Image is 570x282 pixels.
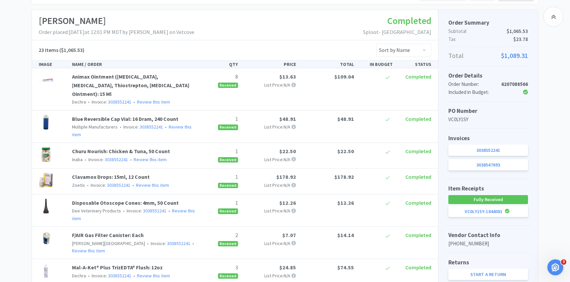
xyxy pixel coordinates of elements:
span: $22.50 [279,148,296,154]
a: Review this item [72,208,195,221]
span: Dechra [72,99,86,105]
p: 2 [205,231,238,240]
span: Completed [387,15,431,27]
span: Received [218,157,238,162]
div: Order Number: [448,80,501,88]
span: • [87,273,91,279]
img: 29fd6547ba0e439abb36688a41b9cb6d_81647.jpeg [39,263,53,278]
div: STATUS [395,61,434,68]
p: 1 [205,199,238,207]
a: Start a Return [448,269,528,280]
p: 8 [205,73,238,81]
a: Review this item [72,248,105,254]
p: 1 [205,173,238,181]
span: Completed [405,173,431,180]
a: Received [218,82,238,88]
p: List Price: N/A [243,156,296,163]
span: $48.91 [337,116,354,122]
span: • [132,273,136,279]
span: Dechra [72,273,86,279]
h5: ($1,065.53) [39,46,84,55]
span: • [122,208,126,214]
a: 3038552241 [140,124,163,130]
p: Sploot- [GEOGRAPHIC_DATA] [363,28,431,37]
span: $178.92 [276,173,296,180]
span: $24.85 [279,264,296,271]
span: $12.26 [337,199,354,206]
p: Subtotal [448,27,528,35]
h5: Order Summary [448,18,528,27]
span: • [87,99,91,105]
a: Review this item [136,182,169,188]
span: • [86,182,90,188]
span: Invoice: [145,240,190,246]
a: Received [218,182,238,188]
span: Dee Veterinary Products [72,208,121,214]
span: $109.04 [334,73,354,80]
a: Received [218,156,238,162]
span: Completed [405,199,431,206]
a: F/AIR Gas Filter Canister: Each [72,232,144,238]
span: Invoice: [118,124,163,130]
span: Received [218,183,238,188]
img: e2323f478f974900927c648eb1e68c69_67574.jpeg [39,73,53,87]
span: • [146,240,150,246]
a: VC0LY1SY-1844081 [448,206,528,217]
div: NAME / ORDER [69,61,202,68]
p: 1 [205,147,238,156]
span: Invoice: [83,156,128,162]
a: Disposable Otoscope Cones: 4mm, 50 Count [72,199,179,206]
span: $1,065.53 [507,27,528,35]
h5: PO Number [448,107,528,116]
img: 897e7722596f402da1939e5c42585839_67480.jpeg [39,231,53,246]
strong: 6207088566 [501,81,528,87]
span: • [191,240,195,246]
a: Review this item [72,124,192,137]
p: List Price: N/A [243,81,296,89]
a: Received [218,240,238,246]
span: Invoice: [86,99,131,105]
a: Mal-A-Ket® Plus TrizEDTA® Flush: 12oz [72,264,163,271]
span: $13.63 [279,73,296,80]
a: 3038552241 [105,156,128,162]
a: 3038552241 [167,240,190,246]
p: List Price: N/A [243,181,296,189]
span: 3 [561,259,566,265]
span: • [131,182,135,188]
span: • [132,99,136,105]
a: Churu Nourish: Chicken & Tuna, 50 Count [72,148,170,154]
span: Completed [405,232,431,238]
span: $74.55 [337,264,354,271]
span: Received [218,209,238,213]
span: [PERSON_NAME][GEOGRAPHIC_DATA] [72,240,145,246]
a: 3038552241 [448,144,528,156]
span: Received [218,241,238,246]
a: Review this item [134,156,167,162]
span: $7.07 [282,232,296,238]
span: • [164,124,168,130]
div: TOTAL [299,61,357,68]
div: QTY [202,61,241,68]
span: Zoetis [72,182,85,188]
h1: [PERSON_NAME] [39,13,194,28]
span: $12.26 [279,199,296,206]
span: $178.92 [334,173,354,180]
img: e9b6a03f4ab34b10a4a72f0065287426_394588.jpeg [39,115,53,130]
div: Included in Budget: [448,88,501,96]
p: VC0LY1SY [448,116,528,124]
span: $1,089.31 [501,50,528,61]
span: • [84,156,87,162]
a: Blue Reversible Cap Vial: 16 Dram, 240 Count [72,116,178,122]
span: 23 Items [39,47,58,53]
h5: Invoices [448,134,528,143]
p: List Price: N/A [243,207,296,214]
span: Invoice: [86,273,131,279]
span: • [119,124,122,130]
div: IMAGE [36,61,69,68]
p: [PHONE_NUMBER] [448,240,528,248]
span: $14.14 [337,232,354,238]
p: List Price: N/A [243,123,296,131]
p: Total [448,50,528,61]
img: 1863fec6c38a447488eb24fca48a4403_330868.jpeg [39,147,53,162]
span: Completed [405,73,431,80]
